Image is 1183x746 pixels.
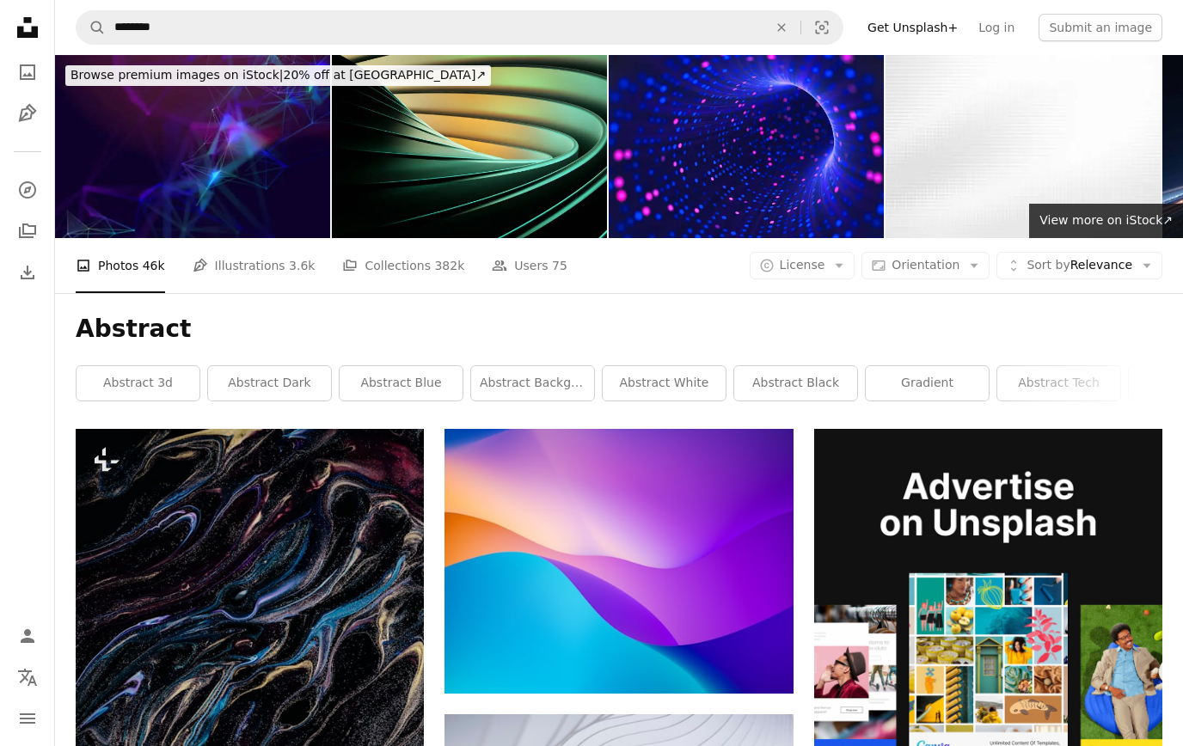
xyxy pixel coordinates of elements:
[886,55,1161,238] img: White Gray Wave Pixelated Pattern Abstract Ombre Silver Background Pixel Spotlight Wrinkled Blank...
[1039,14,1162,41] button: Submit an image
[444,553,793,569] a: blue orange and yellow wallpaper
[996,252,1162,279] button: Sort byRelevance
[866,366,989,401] a: gradient
[208,366,331,401] a: abstract dark
[603,366,726,401] a: abstract white
[10,55,45,89] a: Photos
[10,619,45,653] a: Log in / Sign up
[10,214,45,248] a: Collections
[10,701,45,736] button: Menu
[70,68,486,82] span: 20% off at [GEOGRAPHIC_DATA] ↗
[997,366,1120,401] a: abstract tech
[444,429,793,694] img: blue orange and yellow wallpaper
[471,366,594,401] a: abstract background
[609,55,884,238] img: Digital tunnel. Data stream and Internet connection technology. Data flow. 3d render.
[10,173,45,207] a: Explore
[10,660,45,694] button: Language
[1027,257,1132,274] span: Relevance
[332,55,607,238] img: 3D Seamless pattern symmetric and geometric lines abstract background, colorful gradients lined s...
[76,314,1162,345] h1: Abstract
[857,14,968,41] a: Get Unsplash+
[10,255,45,290] a: Download History
[340,366,463,401] a: abstract blue
[342,238,464,293] a: Collections 382k
[552,256,567,275] span: 75
[861,252,990,279] button: Orientation
[77,11,106,44] button: Search Unsplash
[1039,213,1173,227] span: View more on iStock ↗
[289,256,315,275] span: 3.6k
[750,252,855,279] button: License
[55,55,501,96] a: Browse premium images on iStock|20% off at [GEOGRAPHIC_DATA]↗
[1027,258,1070,272] span: Sort by
[734,366,857,401] a: abstract black
[70,68,283,82] span: Browse premium images on iStock |
[763,11,800,44] button: Clear
[193,238,316,293] a: Illustrations 3.6k
[76,682,424,698] a: a black background with a multicolored swirl
[801,11,843,44] button: Visual search
[492,238,567,293] a: Users 75
[968,14,1025,41] a: Log in
[780,258,825,272] span: License
[55,55,330,238] img: Abstract backgrounds
[1029,204,1183,238] a: View more on iStock↗
[10,96,45,131] a: Illustrations
[77,366,199,401] a: abstract 3d
[76,10,843,45] form: Find visuals sitewide
[434,256,464,275] span: 382k
[892,258,959,272] span: Orientation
